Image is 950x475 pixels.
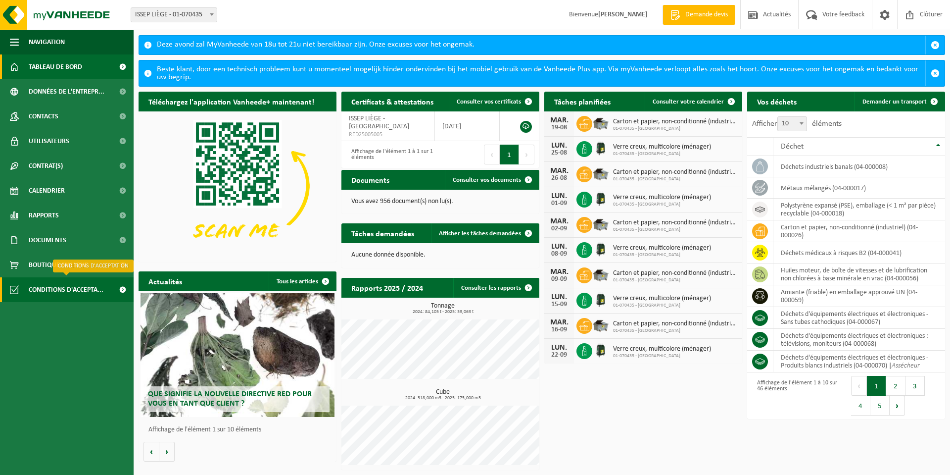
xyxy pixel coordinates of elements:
td: amiante (friable) en emballage approuvé UN (04-000059) [773,285,945,307]
h2: Certificats & attestations [341,92,443,111]
span: 01-070435 - [GEOGRAPHIC_DATA] [613,151,711,157]
button: Volgende [159,442,175,462]
button: Previous [851,376,867,396]
span: 10 [777,116,807,131]
span: Données de l'entrepr... [29,79,104,104]
button: 2 [886,376,905,396]
p: Vous avez 956 document(s) non lu(s). [351,198,529,205]
div: MAR. [549,167,569,175]
td: huiles moteur, de boîte de vitesses et de lubrification non chlorées à base minérale en vrac (04-... [773,264,945,285]
span: Contrat(s) [29,154,63,178]
span: 2024: 318,000 m3 - 2025: 175,000 m3 [346,396,539,401]
td: polystyrène expansé (PSE), emballage (< 1 m² par pièce) recyclable (04-000018) [773,199,945,220]
button: Vorige [143,442,159,462]
h2: Rapports 2025 / 2024 [341,278,433,297]
span: Verre creux, multicolore (ménager) [613,194,711,202]
button: Next [519,145,534,164]
span: ISSEP LIÈGE - 01-070435 [131,8,217,22]
span: 01-070435 - [GEOGRAPHIC_DATA] [613,353,711,359]
span: Que signifie la nouvelle directive RED pour vous en tant que client ? [148,390,312,408]
td: [DATE] [435,111,500,141]
span: Consulter vos documents [453,177,521,183]
button: 5 [870,396,890,416]
div: LUN. [549,344,569,352]
button: 1 [500,145,519,164]
div: LUN. [549,192,569,200]
h2: Tâches demandées [341,223,424,243]
div: MAR. [549,318,569,326]
div: 19-08 [549,124,569,131]
h3: Tonnage [346,303,539,315]
a: Demander un transport [855,92,944,111]
button: 4 [851,396,870,416]
div: 16-09 [549,326,569,333]
button: 1 [867,376,886,396]
img: CR-HR-1C-1000-PES-01 [592,241,609,258]
div: MAR. [549,116,569,124]
td: déchets d'équipements électriques et électroniques : télévisions, moniteurs (04-000068) [773,329,945,351]
span: Verre creux, multicolore (ménager) [613,345,711,353]
span: 01-070435 - [GEOGRAPHIC_DATA] [613,227,737,233]
button: Previous [484,145,500,164]
span: Demander un transport [862,99,927,105]
a: Tous les articles [269,271,335,291]
img: WB-5000-GAL-GY-01 [592,165,609,182]
h3: Cube [346,389,539,401]
div: Affichage de l'élément 1 à 10 sur 46 éléments [752,375,841,417]
img: WB-5000-GAL-GY-01 [592,114,609,131]
div: Affichage de l'élément 1 à 1 sur 1 éléments [346,144,435,165]
i: Assécheur [892,362,920,369]
img: Download de VHEPlus App [139,111,336,260]
a: Consulter vos certificats [449,92,538,111]
a: Afficher les tâches demandées [431,223,538,243]
span: Documents [29,228,66,253]
span: Carton et papier, non-conditionné (industriel) [613,320,737,328]
td: déchets d'équipements électriques et électroniques - Sans tubes cathodiques (04-000067) [773,307,945,329]
span: Carton et papier, non-conditionné (industriel) [613,219,737,227]
span: Calendrier [29,178,65,203]
p: Aucune donnée disponible. [351,252,529,259]
img: CR-HR-1C-1000-PES-01 [592,342,609,359]
span: Verre creux, multicolore (ménager) [613,143,711,151]
label: Afficher éléments [752,120,842,128]
h2: Documents [341,170,399,189]
div: 01-09 [549,200,569,207]
span: Navigation [29,30,65,54]
span: Consulter votre calendrier [653,99,724,105]
div: 25-08 [549,150,569,157]
div: 26-08 [549,175,569,182]
td: métaux mélangés (04-000017) [773,177,945,199]
span: Conditions d'accepta... [29,277,103,302]
img: CR-HR-1C-1000-PES-01 [592,140,609,157]
img: WB-5000-GAL-GY-01 [592,215,609,232]
div: LUN. [549,142,569,150]
h2: Tâches planifiées [544,92,620,111]
a: Demande devis [663,5,735,25]
span: ISSEP LIÈGE - 01-070435 [131,7,217,22]
h2: Actualités [139,271,192,291]
div: Deze avond zal MyVanheede van 18u tot 21u niet bereikbaar zijn. Onze excuses voor het ongemak. [157,36,925,54]
td: déchets médicaux à risques B2 (04-000041) [773,242,945,264]
span: 01-070435 - [GEOGRAPHIC_DATA] [613,277,737,283]
img: WB-5000-GAL-GY-01 [592,317,609,333]
span: RED25005005 [349,131,427,139]
h2: Vos déchets [747,92,807,111]
button: 3 [905,376,925,396]
strong: [PERSON_NAME] [598,11,648,18]
span: ISSEP LIÈGE - [GEOGRAPHIC_DATA] [349,115,409,130]
div: LUN. [549,293,569,301]
button: Next [890,396,905,416]
span: Carton et papier, non-conditionné (industriel) [613,118,737,126]
span: Utilisateurs [29,129,69,154]
img: CR-HR-1C-1000-PES-01 [592,291,609,308]
span: 01-070435 - [GEOGRAPHIC_DATA] [613,328,737,334]
div: 08-09 [549,251,569,258]
div: Beste klant, door een technisch probleem kunt u momenteel mogelijk hinder ondervinden bij het mob... [157,60,925,86]
img: CR-HR-1C-1000-PES-01 [592,190,609,207]
a: Consulter votre calendrier [645,92,741,111]
img: WB-5000-GAL-GY-01 [592,266,609,283]
span: 01-070435 - [GEOGRAPHIC_DATA] [613,252,711,258]
a: Que signifie la nouvelle directive RED pour vous en tant que client ? [141,293,334,417]
a: Consulter vos documents [445,170,538,190]
span: Afficher les tâches demandées [439,230,521,237]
